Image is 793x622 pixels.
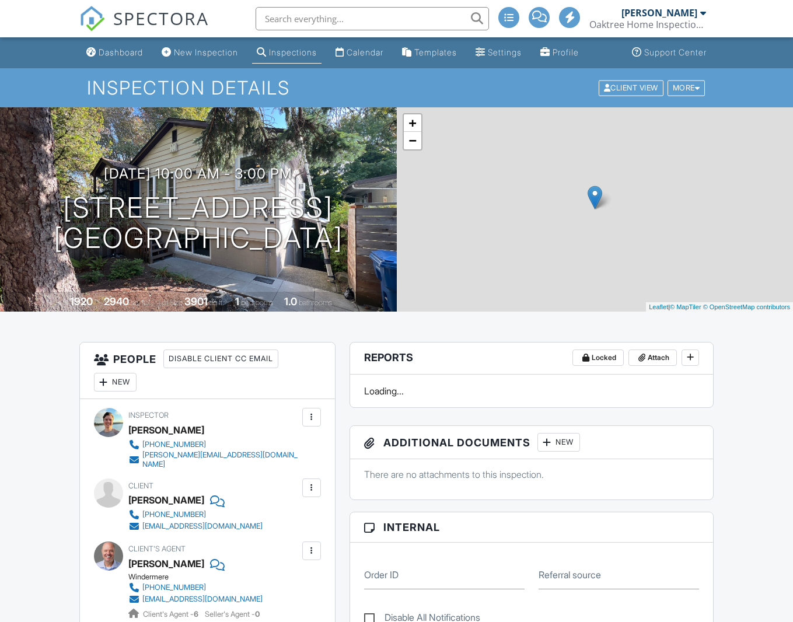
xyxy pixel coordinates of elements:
[128,421,204,439] div: [PERSON_NAME]
[99,47,143,57] div: Dashboard
[128,593,263,605] a: [EMAIL_ADDRESS][DOMAIN_NAME]
[128,481,153,490] span: Client
[649,303,668,310] a: Leaflet
[397,42,462,64] a: Templates
[537,433,580,452] div: New
[143,610,200,618] span: Client's Agent -
[128,544,186,553] span: Client's Agent
[142,510,206,519] div: [PHONE_NUMBER]
[184,295,208,307] div: 3901
[79,16,209,40] a: SPECTORA
[142,595,263,604] div: [EMAIL_ADDRESS][DOMAIN_NAME]
[364,468,699,481] p: There are no attachments to this inspection.
[205,610,260,618] span: Seller's Agent -
[128,572,272,582] div: Windermere
[163,350,278,368] div: Disable Client CC Email
[79,6,105,32] img: The Best Home Inspection Software - Spectora
[350,512,713,543] h3: Internal
[174,47,238,57] div: New Inspection
[131,298,147,307] span: sq. ft.
[255,610,260,618] strong: 0
[70,295,93,307] div: 1920
[670,303,701,310] a: © MapTiler
[55,298,68,307] span: Built
[536,42,584,64] a: Profile
[128,582,263,593] a: [PHONE_NUMBER]
[128,450,299,469] a: [PERSON_NAME][EMAIL_ADDRESS][DOMAIN_NAME]
[80,343,335,399] h3: People
[598,83,666,92] a: Client View
[142,450,299,469] div: [PERSON_NAME][EMAIL_ADDRESS][DOMAIN_NAME]
[269,47,317,57] div: Inspections
[668,80,705,96] div: More
[284,295,297,307] div: 1.0
[209,298,224,307] span: sq.ft.
[703,303,790,310] a: © OpenStreetMap contributors
[82,42,148,64] a: Dashboard
[404,114,421,132] a: Zoom in
[128,555,204,572] div: [PERSON_NAME]
[235,295,239,307] div: 1
[414,47,457,57] div: Templates
[331,42,388,64] a: Calendar
[142,583,206,592] div: [PHONE_NUMBER]
[364,568,399,581] label: Order ID
[488,47,522,57] div: Settings
[128,411,169,420] span: Inspector
[128,520,263,532] a: [EMAIL_ADDRESS][DOMAIN_NAME]
[94,373,137,392] div: New
[241,298,273,307] span: bedrooms
[194,610,198,618] strong: 6
[347,47,383,57] div: Calendar
[104,166,292,181] h3: [DATE] 10:00 am - 3:00 pm
[87,78,707,98] h1: Inspection Details
[646,302,793,312] div: |
[128,491,204,509] div: [PERSON_NAME]
[404,132,421,149] a: Zoom out
[627,42,711,64] a: Support Center
[54,193,343,254] h1: [STREET_ADDRESS] [GEOGRAPHIC_DATA]
[252,42,322,64] a: Inspections
[158,298,183,307] span: Lot Size
[350,426,713,459] h3: Additional Documents
[299,298,332,307] span: bathrooms
[104,295,129,307] div: 2940
[644,47,707,57] div: Support Center
[142,522,263,531] div: [EMAIL_ADDRESS][DOMAIN_NAME]
[142,440,206,449] div: [PHONE_NUMBER]
[157,42,243,64] a: New Inspection
[471,42,526,64] a: Settings
[553,47,579,57] div: Profile
[128,439,299,450] a: [PHONE_NUMBER]
[599,80,663,96] div: Client View
[539,568,601,581] label: Referral source
[256,7,489,30] input: Search everything...
[113,6,209,30] span: SPECTORA
[621,7,697,19] div: [PERSON_NAME]
[128,509,263,520] a: [PHONE_NUMBER]
[589,19,706,30] div: Oaktree Home Inspections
